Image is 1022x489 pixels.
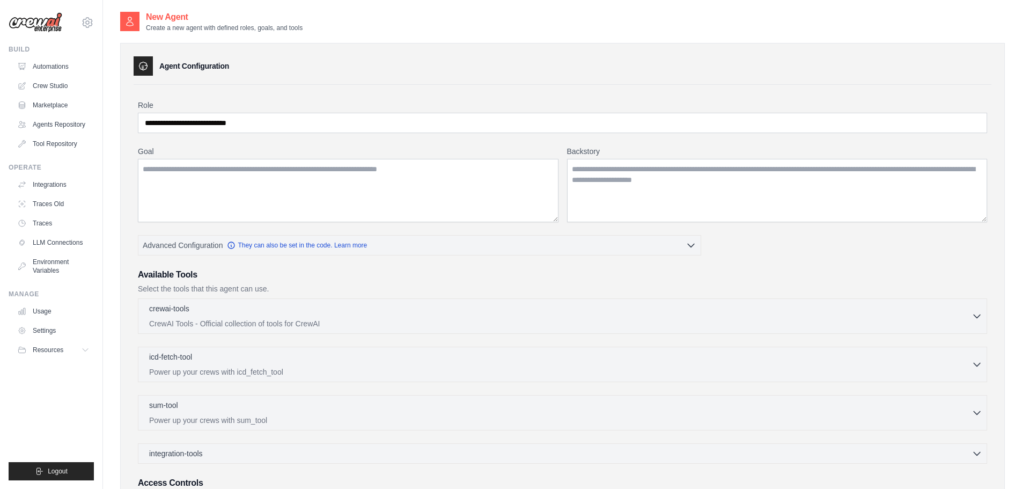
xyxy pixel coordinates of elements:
label: Backstory [567,146,988,157]
span: integration-tools [149,448,203,459]
span: Logout [48,467,68,476]
div: Build [9,45,94,54]
button: integration-tools [143,448,982,459]
div: Operate [9,163,94,172]
a: Traces Old [13,195,94,213]
a: Crew Studio [13,77,94,94]
a: Traces [13,215,94,232]
a: LLM Connections [13,234,94,251]
h2: New Agent [146,11,303,24]
span: Advanced Configuration [143,240,223,251]
a: Agents Repository [13,116,94,133]
h3: Available Tools [138,268,987,281]
p: Create a new agent with defined roles, goals, and tools [146,24,303,32]
div: Manage [9,290,94,298]
label: Goal [138,146,558,157]
h3: Agent Configuration [159,61,229,71]
p: Select the tools that this agent can use. [138,283,987,294]
a: Integrations [13,176,94,193]
a: Settings [13,322,94,339]
a: They can also be set in the code. Learn more [227,241,367,250]
p: icd-fetch-tool [149,352,192,362]
p: sum-tool [149,400,178,411]
button: crewai-tools CrewAI Tools - Official collection of tools for CrewAI [143,303,982,329]
a: Usage [13,303,94,320]
button: Resources [13,341,94,359]
button: icd-fetch-tool Power up your crews with icd_fetch_tool [143,352,982,377]
a: Environment Variables [13,253,94,279]
p: Power up your crews with icd_fetch_tool [149,367,972,377]
a: Automations [13,58,94,75]
img: Logo [9,12,62,33]
p: crewai-tools [149,303,189,314]
button: Logout [9,462,94,480]
span: Resources [33,346,63,354]
button: sum-tool Power up your crews with sum_tool [143,400,982,426]
a: Marketplace [13,97,94,114]
label: Role [138,100,987,111]
a: Tool Repository [13,135,94,152]
p: CrewAI Tools - Official collection of tools for CrewAI [149,318,972,329]
button: Advanced Configuration They can also be set in the code. Learn more [138,236,701,255]
p: Power up your crews with sum_tool [149,415,972,426]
